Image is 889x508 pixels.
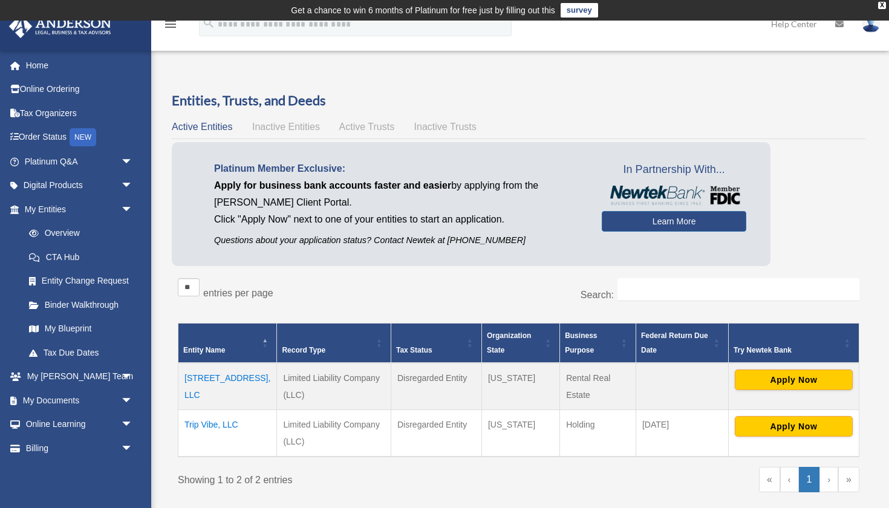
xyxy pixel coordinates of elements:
span: arrow_drop_down [121,149,145,174]
span: Tax Status [396,346,432,354]
span: Apply for business bank accounts faster and easier [214,180,451,190]
a: Digital Productsarrow_drop_down [8,174,151,198]
th: Federal Return Due Date: Activate to sort [636,323,728,363]
a: Binder Walkthrough [17,293,145,317]
a: First [759,467,780,492]
span: Organization State [487,331,531,354]
div: NEW [70,128,96,146]
a: My Entitiesarrow_drop_down [8,197,145,221]
span: Inactive Trusts [414,122,477,132]
a: survey [561,3,598,18]
td: Rental Real Estate [560,363,636,410]
th: Entity Name: Activate to invert sorting [178,323,277,363]
th: Tax Status: Activate to sort [391,323,481,363]
i: search [202,16,215,30]
span: arrow_drop_down [121,388,145,413]
div: Get a chance to win 6 months of Platinum for free just by filling out this [291,3,555,18]
td: [US_STATE] [481,363,559,410]
a: Platinum Q&Aarrow_drop_down [8,149,151,174]
a: Overview [17,221,139,246]
span: Inactive Entities [252,122,320,132]
span: In Partnership With... [602,160,746,180]
a: My [PERSON_NAME] Teamarrow_drop_down [8,365,151,389]
span: Federal Return Due Date [641,331,708,354]
span: arrow_drop_down [121,197,145,222]
td: [US_STATE] [481,409,559,457]
td: [DATE] [636,409,728,457]
p: Click "Apply Now" next to one of your entities to start an application. [214,211,584,228]
th: Try Newtek Bank : Activate to sort [728,323,859,363]
a: Tax Organizers [8,101,151,125]
a: Order StatusNEW [8,125,151,150]
span: arrow_drop_down [121,436,145,461]
p: Platinum Member Exclusive: [214,160,584,177]
a: Learn More [602,211,746,232]
a: Online Learningarrow_drop_down [8,412,151,437]
a: CTA Hub [17,245,145,269]
img: Anderson Advisors Platinum Portal [5,15,115,38]
span: arrow_drop_down [121,365,145,389]
label: entries per page [203,288,273,298]
label: Search: [581,290,614,300]
a: menu [163,21,178,31]
span: Active Trusts [339,122,395,132]
span: arrow_drop_down [121,174,145,198]
button: Apply Now [735,370,853,390]
p: by applying from the [PERSON_NAME] Client Portal. [214,177,584,211]
td: Disregarded Entity [391,409,481,457]
td: Limited Liability Company (LLC) [277,409,391,457]
td: Disregarded Entity [391,363,481,410]
td: Holding [560,409,636,457]
span: Entity Name [183,346,225,354]
td: Trip Vibe, LLC [178,409,277,457]
span: Business Purpose [565,331,597,354]
span: arrow_drop_down [121,412,145,437]
a: Events Calendar [8,460,151,484]
img: User Pic [862,15,880,33]
a: My Blueprint [17,317,145,341]
a: Entity Change Request [17,269,145,293]
span: Record Type [282,346,325,354]
a: Tax Due Dates [17,340,145,365]
i: menu [163,17,178,31]
h3: Entities, Trusts, and Deeds [172,91,865,110]
a: Home [8,53,151,77]
div: close [878,2,886,9]
span: Active Entities [172,122,232,132]
div: Showing 1 to 2 of 2 entries [178,467,510,489]
div: Try Newtek Bank [734,343,841,357]
td: Limited Liability Company (LLC) [277,363,391,410]
p: Questions about your application status? Contact Newtek at [PHONE_NUMBER] [214,233,584,248]
th: Record Type: Activate to sort [277,323,391,363]
a: My Documentsarrow_drop_down [8,388,151,412]
img: NewtekBankLogoSM.png [608,186,740,205]
button: Apply Now [735,416,853,437]
th: Business Purpose: Activate to sort [560,323,636,363]
a: Online Ordering [8,77,151,102]
th: Organization State: Activate to sort [481,323,559,363]
a: Billingarrow_drop_down [8,436,151,460]
td: [STREET_ADDRESS], LLC [178,363,277,410]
